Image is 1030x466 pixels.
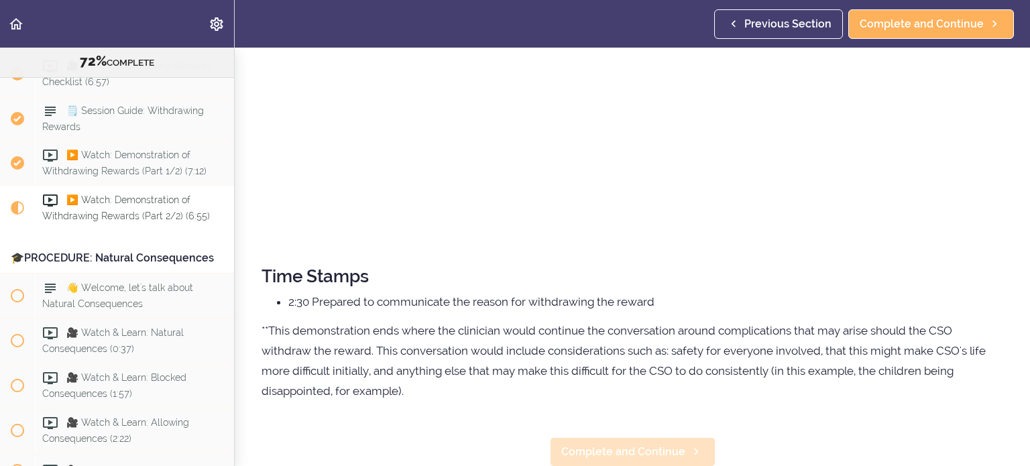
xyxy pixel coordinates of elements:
span: Complete and Continue [561,444,685,460]
li: 2:30 Prepared to communicate the reason for withdrawing the reward [288,293,1003,310]
svg: Settings Menu [209,16,225,32]
span: 72% [80,53,107,69]
a: Complete and Continue [848,9,1014,39]
svg: Back to course curriculum [8,16,24,32]
span: 🎥 Watch & Learn: Natural Consequences (0:37) [42,328,184,354]
span: ▶️ Watch: Demonstration of Withdrawing Rewards (Part 2/2) (6:55) [42,195,210,221]
a: Previous Section [714,9,843,39]
div: COMPLETE [17,53,217,70]
span: 🗒️ Session Guide: Withdrawing Rewards [42,105,204,131]
span: Previous Section [744,16,832,32]
span: 🎥 Watch & Learn: Blocked Consequences (1:57) [42,373,186,399]
span: ▶️ Watch: Demonstration of Withdrawing Rewards (Part 1/2) (7:12) [42,150,207,176]
span: 👋 Welcome, let's talk about Natural Consequences [42,283,193,309]
h2: Time Stamps [262,267,1003,286]
span: Complete and Continue [860,16,984,32]
span: 🎥 Watch & Learn: Allowing Consequences (2:22) [42,418,189,444]
p: **This demonstration ends where the clinician would continue the conversation around complication... [262,321,1003,401]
